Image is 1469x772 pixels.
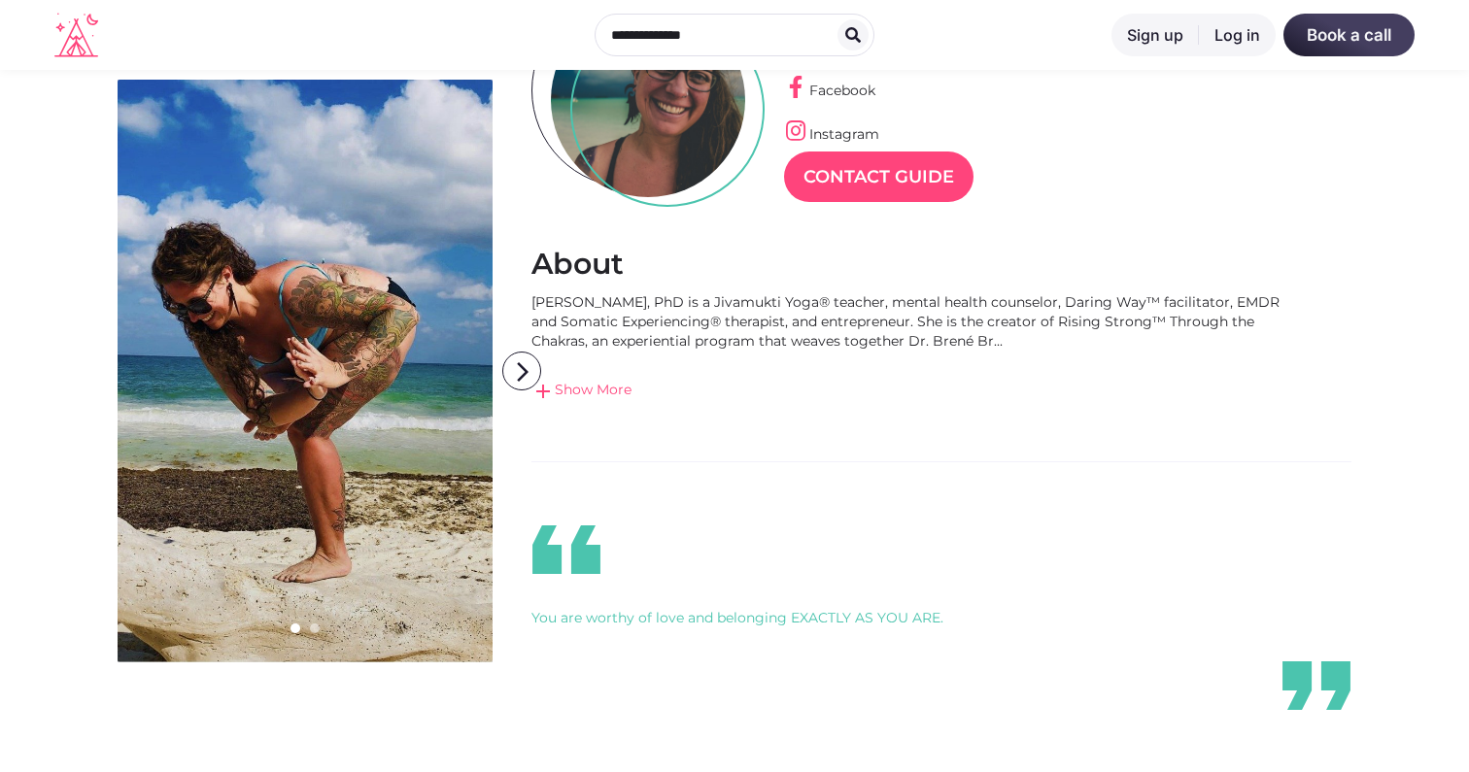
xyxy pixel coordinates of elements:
a: Facebook [784,82,875,99]
a: Book a call [1283,14,1415,56]
h2: About [531,246,1351,283]
div: You are worthy of love and belonging EXACTLY AS YOU ARE. [531,608,1351,627]
span: add [531,380,555,403]
div: [PERSON_NAME], PhD is a Jivamukti Yoga® teacher, mental health counselor, Daring Way™ facilitator... [531,292,1289,351]
a: Contact Guide [784,151,974,202]
i: arrow_forward_ios [503,352,542,391]
i: format_quote [1258,656,1375,715]
a: Sign up [1111,14,1199,56]
a: Instagram [784,125,879,143]
a: addShow More [531,380,1289,403]
a: Log in [1199,14,1276,56]
i: format_quote [508,520,625,579]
